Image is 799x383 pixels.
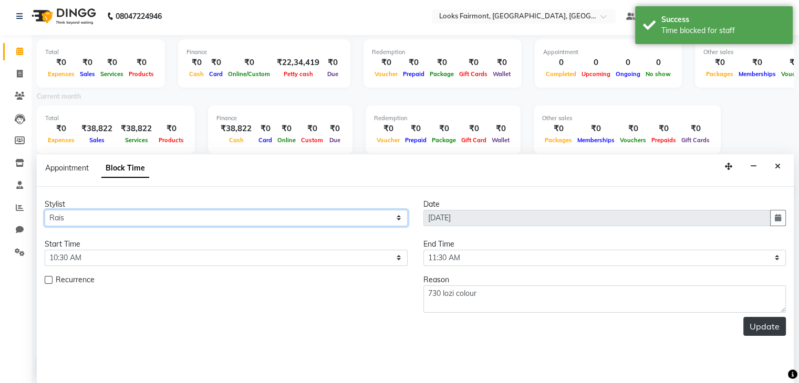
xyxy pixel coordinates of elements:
div: ₹0 [156,123,186,135]
div: ₹0 [326,123,344,135]
span: Memberships [575,136,617,144]
span: Custom [298,136,326,144]
span: Services [122,136,151,144]
div: ₹0 [206,57,225,69]
div: ₹0 [45,123,77,135]
div: Finance [216,114,344,123]
button: Update [743,317,786,336]
span: Sales [77,70,98,78]
span: Expenses [45,136,77,144]
div: ₹0 [126,57,157,69]
div: ₹0 [45,57,77,69]
div: ₹0 [490,57,513,69]
div: ₹0 [427,57,456,69]
span: Services [98,70,126,78]
div: ₹38,822 [117,123,156,135]
div: Finance [186,48,342,57]
span: Online/Custom [225,70,273,78]
span: Memberships [736,70,779,78]
div: ₹0 [324,57,342,69]
div: Reason [423,274,786,285]
div: Success [661,14,785,25]
div: 0 [543,57,579,69]
span: Voucher [374,136,402,144]
span: Packages [703,70,736,78]
span: Appointment [45,163,89,173]
span: Petty cash [281,70,316,78]
b: 08047224946 [116,2,162,31]
span: Wallet [489,136,512,144]
div: 0 [579,57,613,69]
div: ₹0 [298,123,326,135]
div: ₹0 [617,123,649,135]
span: Cash [226,136,246,144]
div: ₹22,34,419 [273,57,324,69]
span: Upcoming [579,70,613,78]
div: 0 [643,57,673,69]
div: ₹0 [679,123,712,135]
span: Card [206,70,225,78]
img: logo [27,2,99,31]
div: ₹0 [256,123,275,135]
span: Sales [87,136,107,144]
div: ₹38,822 [216,123,256,135]
div: ₹0 [575,123,617,135]
div: ₹0 [649,123,679,135]
div: ₹0 [542,123,575,135]
span: Package [427,70,456,78]
span: Gift Cards [456,70,490,78]
div: Redemption [372,48,513,57]
div: Total [45,48,157,57]
div: ₹0 [186,57,206,69]
div: ₹0 [400,57,427,69]
div: Date [423,199,786,210]
span: Prepaid [400,70,427,78]
span: No show [643,70,673,78]
span: Voucher [372,70,400,78]
div: ₹38,822 [77,123,117,135]
span: Block Time [101,159,149,178]
button: Close [770,158,785,175]
span: Completed [543,70,579,78]
div: ₹0 [374,123,402,135]
span: Prepaid [402,136,429,144]
div: ₹0 [429,123,459,135]
span: Package [429,136,459,144]
div: ₹0 [372,57,400,69]
div: ₹0 [402,123,429,135]
span: Expenses [45,70,77,78]
span: Due [327,136,343,144]
label: Current month [37,92,81,101]
span: Packages [542,136,575,144]
span: Recurrence [56,274,95,288]
span: Products [126,70,157,78]
div: ₹0 [736,57,779,69]
span: Products [156,136,186,144]
span: Online [275,136,298,144]
span: Due [325,70,341,78]
span: Vouchers [617,136,649,144]
div: Stylist [45,199,408,210]
div: ₹0 [77,57,98,69]
div: 0 [613,57,643,69]
span: Card [256,136,275,144]
div: ₹0 [703,57,736,69]
div: Appointment [543,48,673,57]
div: Start Time [45,239,408,250]
div: Time blocked for staff [661,25,785,36]
div: ₹0 [459,123,489,135]
div: Total [45,114,186,123]
div: ₹0 [456,57,490,69]
div: Redemption [374,114,512,123]
span: Ongoing [613,70,643,78]
div: Other sales [542,114,712,123]
input: yyyy-mm-dd [423,210,771,226]
span: Wallet [490,70,513,78]
span: Gift Card [459,136,489,144]
div: ₹0 [98,57,126,69]
div: End Time [423,239,786,250]
span: Prepaids [649,136,679,144]
div: ₹0 [225,57,273,69]
span: Gift Cards [679,136,712,144]
div: ₹0 [275,123,298,135]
